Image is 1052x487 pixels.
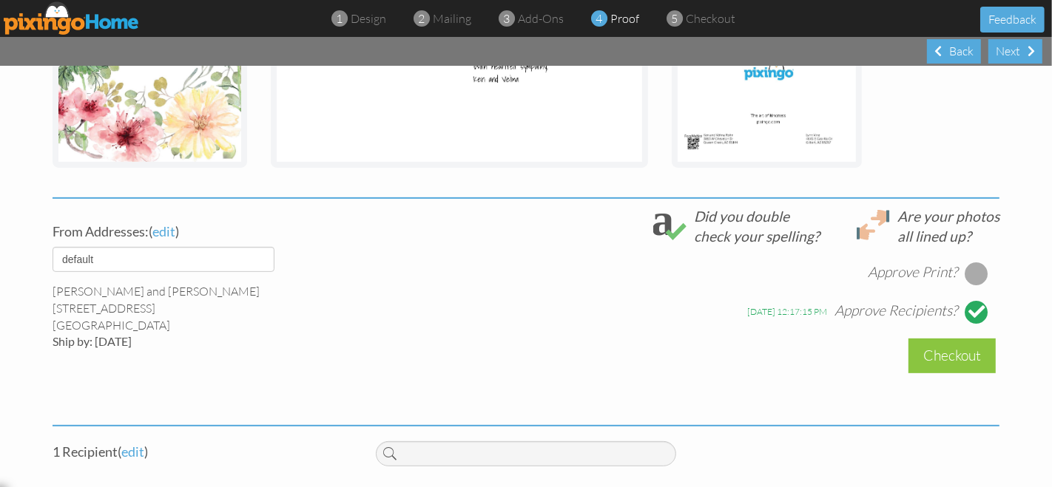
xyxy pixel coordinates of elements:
div: Approve Recipients? [834,301,957,321]
div: Approve Print? [868,262,957,282]
button: Feedback [980,7,1045,33]
div: Next [988,39,1042,64]
span: 2 [419,10,425,27]
div: [DATE] 12:17:15 PM [747,305,827,318]
div: Checkout [908,338,996,373]
span: edit [121,443,144,460]
span: add-ons [518,11,564,26]
span: 3 [504,10,510,27]
span: From Addresses: [53,223,149,239]
div: Back [927,39,981,64]
div: Are your photos [897,206,999,226]
span: 5 [672,10,678,27]
img: check_spelling.svg [653,210,687,240]
span: 1 [337,10,343,27]
span: 4 [596,10,603,27]
img: pixingo logo [4,1,140,35]
span: mailing [433,11,471,26]
span: Ship by: [DATE] [53,334,132,348]
div: Did you double [694,206,820,226]
img: lineup.svg [857,210,890,240]
div: [PERSON_NAME] and [PERSON_NAME] [STREET_ADDRESS] [GEOGRAPHIC_DATA] [53,283,354,350]
span: checkout [686,11,735,26]
span: design [351,11,386,26]
span: edit [152,223,175,239]
h4: ( ) [53,225,354,239]
span: proof [610,11,639,26]
h4: 1 Recipient ( ) [53,445,354,460]
div: all lined up? [897,226,999,246]
div: check your spelling? [694,226,820,246]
